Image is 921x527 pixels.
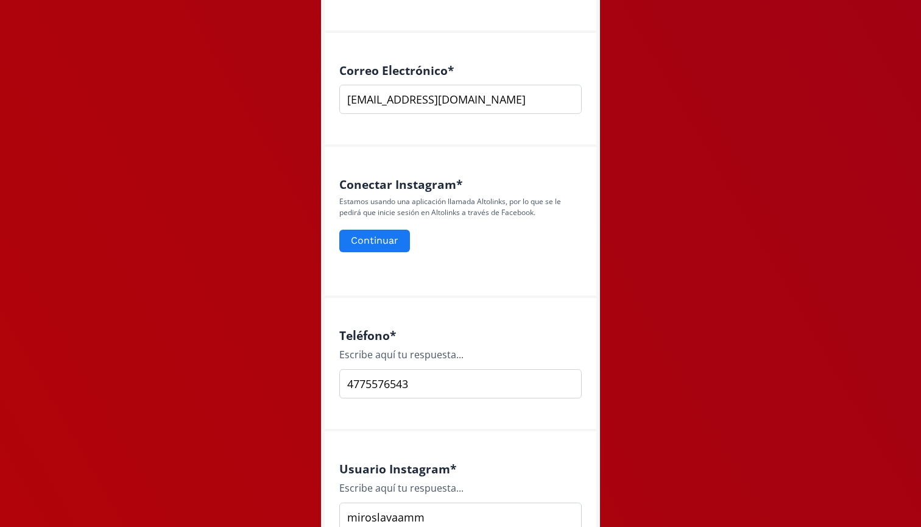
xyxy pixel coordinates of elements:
h4: Conectar Instagram * [339,177,582,191]
input: Type your answer here... [339,369,582,398]
div: Escribe aquí tu respuesta... [339,481,582,495]
h4: Correo Electrónico * [339,63,582,77]
input: nombre@ejemplo.com [339,85,582,114]
h4: Teléfono * [339,328,582,342]
p: Estamos usando una aplicación llamada Altolinks, por lo que se le pedirá que inicie sesión en Alt... [339,196,582,218]
h4: Usuario Instagram * [339,462,582,476]
div: Escribe aquí tu respuesta... [339,347,582,362]
button: Continuar [339,230,410,252]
